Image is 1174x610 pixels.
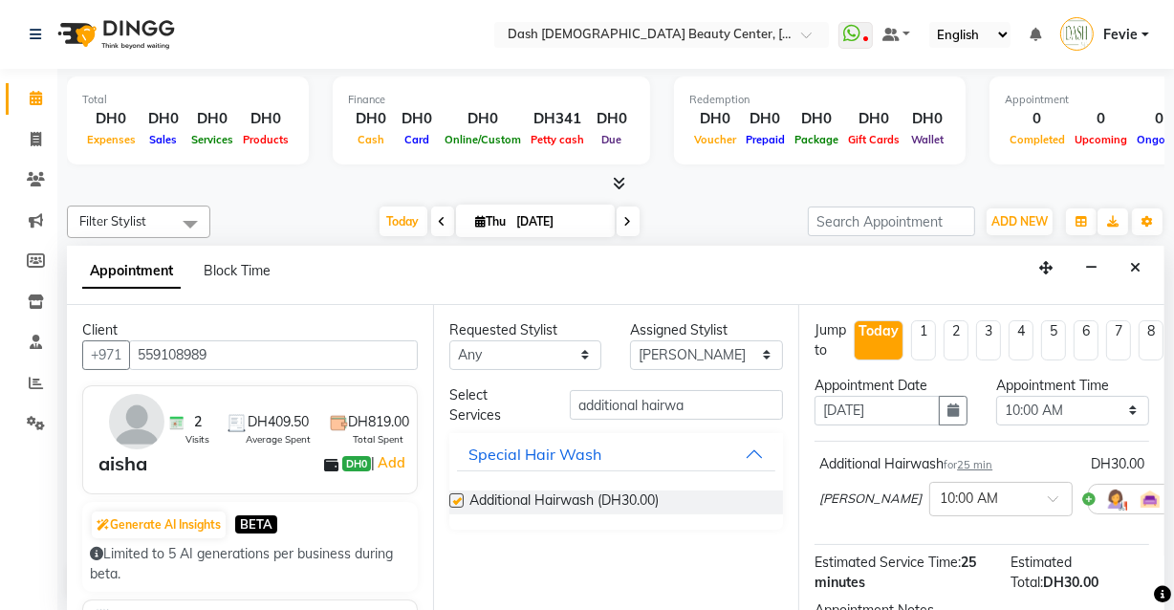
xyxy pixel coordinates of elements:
[1091,454,1144,474] div: DH30.00
[790,133,843,146] span: Package
[1104,488,1127,511] img: Hairdresser.png
[457,437,776,471] button: Special Hair Wash
[82,320,418,340] div: Client
[526,108,589,130] div: DH341
[815,554,961,571] span: Estimated Service Time:
[1060,17,1094,51] img: Fevie
[689,108,741,130] div: DH0
[741,108,790,130] div: DH0
[815,396,940,425] input: yyyy-mm-dd
[248,412,309,432] span: DH409.50
[98,449,147,478] div: aisha
[238,133,293,146] span: Products
[246,432,311,447] span: Average Spent
[815,320,846,360] div: Jump to
[129,340,418,370] input: Search by Name/Mobile/Email/Code
[82,340,130,370] button: +971
[1011,554,1072,591] span: Estimated Total:
[815,554,976,591] span: 25 minutes
[815,376,967,396] div: Appointment Date
[570,390,783,420] input: Search by service name
[819,454,992,474] div: Additional Hairwash
[741,133,790,146] span: Prepaid
[843,133,904,146] span: Gift Cards
[996,376,1149,396] div: Appointment Time
[911,320,936,360] li: 1
[526,133,589,146] span: Petty cash
[471,214,511,229] span: Thu
[944,458,992,471] small: for
[808,207,975,236] input: Search Appointment
[353,133,389,146] span: Cash
[400,133,434,146] span: Card
[598,133,627,146] span: Due
[375,451,408,474] a: Add
[790,108,843,130] div: DH0
[435,385,556,425] div: Select Services
[1139,488,1162,511] img: Interior.png
[238,108,293,130] div: DH0
[82,108,141,130] div: DH0
[957,458,992,471] span: 25 min
[82,92,293,108] div: Total
[371,451,408,474] span: |
[394,108,440,130] div: DH0
[440,108,526,130] div: DH0
[1070,133,1132,146] span: Upcoming
[819,490,922,509] span: [PERSON_NAME]
[511,207,607,236] input: 2025-09-04
[79,213,146,229] span: Filter Stylist
[49,8,180,61] img: logo
[440,133,526,146] span: Online/Custom
[1070,108,1132,130] div: 0
[468,443,601,466] div: Special Hair Wash
[991,214,1048,229] span: ADD NEW
[1009,320,1033,360] li: 4
[194,412,202,432] span: 2
[348,412,409,432] span: DH819.00
[92,512,226,538] button: Generate AI Insights
[342,456,371,471] span: DH0
[449,320,602,340] div: Requested Stylist
[944,320,968,360] li: 2
[82,254,181,289] span: Appointment
[141,108,186,130] div: DH0
[1103,25,1138,45] span: Fevie
[186,108,238,130] div: DH0
[906,133,948,146] span: Wallet
[689,92,950,108] div: Redemption
[185,432,209,447] span: Visits
[469,490,659,514] span: Additional Hairwash (DH30.00)
[1043,574,1098,591] span: DH30.00
[589,108,635,130] div: DH0
[348,92,635,108] div: Finance
[689,133,741,146] span: Voucher
[1005,108,1070,130] div: 0
[186,133,238,146] span: Services
[1041,320,1066,360] li: 5
[904,108,950,130] div: DH0
[348,108,394,130] div: DH0
[859,321,899,341] div: Today
[976,320,1001,360] li: 3
[235,515,277,534] span: BETA
[1005,133,1070,146] span: Completed
[987,208,1053,235] button: ADD NEW
[1139,320,1163,360] li: 8
[843,108,904,130] div: DH0
[109,394,164,449] img: avatar
[630,320,783,340] div: Assigned Stylist
[380,207,427,236] span: Today
[145,133,183,146] span: Sales
[82,133,141,146] span: Expenses
[1121,253,1149,283] button: Close
[90,544,410,584] div: Limited to 5 AI generations per business during beta.
[353,432,403,447] span: Total Spent
[1106,320,1131,360] li: 7
[1074,320,1098,360] li: 6
[204,262,271,279] span: Block Time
